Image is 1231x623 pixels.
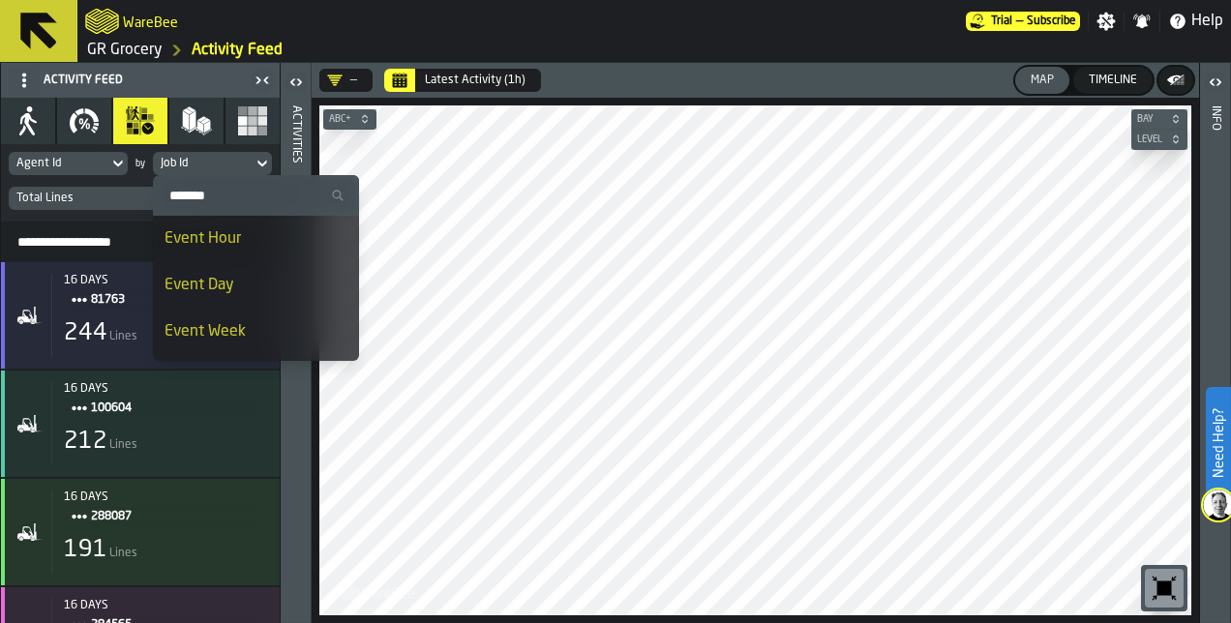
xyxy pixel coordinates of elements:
[153,309,359,355] li: dropdown-item
[153,262,359,309] li: dropdown-item
[966,12,1080,31] a: link-to-/wh/i/e451d98b-95f6-4604-91ff-c80219f9c36d/pricing/
[64,599,268,612] div: 16 days
[64,599,268,612] div: Start: 8/25/2025, 9:00:00 AM - End: 8/25/2025, 9:59:00 AM
[319,69,373,92] div: DropdownMenuValue-
[1141,565,1187,611] div: button-toolbar-undefined
[16,157,101,170] div: DropdownMenuValue-agentId
[1131,109,1187,129] button: button-
[64,382,268,396] div: 16 days
[9,187,195,210] div: DropdownMenuValue-eventsCount
[91,506,253,527] span: 288087
[64,382,268,419] div: Title
[417,66,533,95] button: Select date range
[64,490,268,527] div: Title
[64,427,107,458] div: 212
[1,262,280,369] div: stat-
[91,289,253,311] span: 81763
[91,398,253,419] span: 100604
[1023,74,1062,87] div: Map
[64,490,268,504] div: Start: 8/25/2025, 9:00:00 AM - End: 8/25/2025, 9:57:00 AM
[64,274,268,287] div: Start: 8/25/2025, 9:01:00 AM - End: 8/25/2025, 9:57:00 AM
[153,152,272,175] div: DropdownMenuValue-jobId
[85,39,654,62] nav: Breadcrumb
[1191,10,1223,33] span: Help
[323,109,376,129] button: button-
[87,39,163,62] a: link-to-/wh/i/e451d98b-95f6-4604-91ff-c80219f9c36d
[1089,12,1124,31] label: button-toggle-Settings
[283,67,310,102] label: button-toggle-Open
[325,114,355,125] span: ABC+
[1016,15,1023,28] span: —
[384,69,541,92] div: Select date range
[165,320,347,343] div: Event Week
[1081,74,1145,87] div: Timeline
[425,74,525,87] div: Latest Activity (1h)
[5,65,249,96] div: Activity Feed
[161,157,245,170] div: DropdownMenuValue-jobId
[64,274,268,287] div: 16 days
[966,12,1080,31] div: Menu Subscription
[153,355,359,401] li: dropdown-item
[192,39,283,62] a: link-to-/wh/i/e451d98b-95f6-4604-91ff-c80219f9c36d/feed/3236b697-6562-4c83-a025-c8a911a4c1a3
[991,15,1012,28] span: Trial
[64,535,107,566] div: 191
[85,4,119,39] a: logo-header
[1149,573,1180,604] svg: Reset zoom and position
[1015,67,1069,94] button: button-Map
[109,547,137,560] span: Lines
[16,192,167,205] div: DropdownMenuValue-eventsCount
[1131,130,1187,149] button: button-
[165,227,347,251] div: Event Hour
[249,69,276,92] label: button-toggle-Close me
[1133,114,1166,125] span: Bay
[327,73,357,88] div: DropdownMenuValue-
[1133,134,1166,145] span: Level
[384,69,415,92] button: Select date range Select date range
[9,152,128,175] div: DropdownMenuValue-agentId
[109,438,137,452] span: Lines
[135,159,145,169] div: by
[289,102,303,618] div: Activities
[1202,67,1229,102] label: button-toggle-Open
[109,330,137,343] span: Lines
[64,490,268,504] div: 16 days
[1160,10,1231,33] label: button-toggle-Help
[64,274,268,311] div: Title
[281,63,311,623] header: Activities
[1,479,280,585] div: stat-
[1200,63,1230,623] header: Info
[1158,67,1193,94] button: button-
[323,573,433,611] a: logo-header
[64,318,107,349] div: 244
[153,216,359,262] li: dropdown-item
[1,371,280,477] div: stat-
[165,274,347,297] div: Event Day
[1208,389,1229,497] label: Need Help?
[64,382,268,396] div: Start: 8/25/2025, 9:00:00 AM - End: 8/25/2025, 9:56:00 AM
[1073,67,1153,94] button: button-Timeline
[123,12,178,31] h2: Sub Title
[1125,12,1159,31] label: button-toggle-Notifications
[1209,102,1222,618] div: Info
[1027,15,1076,28] span: Subscribe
